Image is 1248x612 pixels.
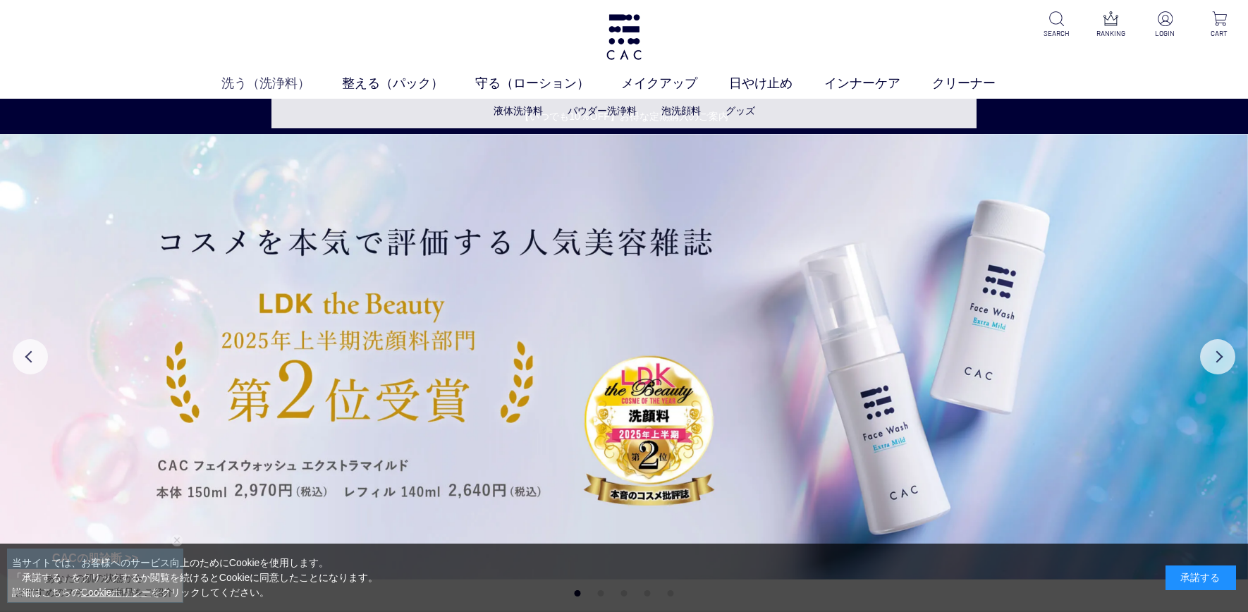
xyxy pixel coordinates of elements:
[568,105,637,116] a: パウダー洗浄料
[1202,28,1237,39] p: CART
[1094,11,1128,39] a: RANKING
[1148,28,1182,39] p: LOGIN
[726,105,755,116] a: グッズ
[621,74,729,93] a: メイクアップ
[824,74,932,93] a: インナーケア
[1148,11,1182,39] a: LOGIN
[13,339,48,374] button: Previous
[1039,28,1074,39] p: SEARCH
[932,74,1027,93] a: クリーナー
[1200,339,1235,374] button: Next
[1094,28,1128,39] p: RANKING
[1202,11,1237,39] a: CART
[1,109,1247,124] a: 【いつでも10％OFF】お得な定期購入のご案内
[494,105,543,116] a: 液体洗浄料
[604,14,644,60] img: logo
[729,74,824,93] a: 日やけ止め
[221,74,342,93] a: 洗う（洗浄料）
[1166,565,1236,590] div: 承諾する
[661,105,701,116] a: 泡洗顔料
[12,556,379,600] div: 当サイトでは、お客様へのサービス向上のためにCookieを使用します。 「承諾する」をクリックするか閲覧を続けるとCookieに同意したことになります。 詳細はこちらの をクリックしてください。
[475,74,621,93] a: 守る（ローション）
[342,74,475,93] a: 整える（パック）
[1039,11,1074,39] a: SEARCH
